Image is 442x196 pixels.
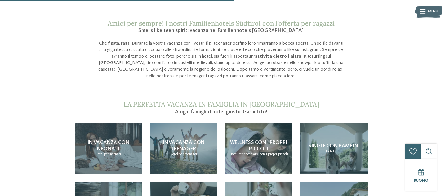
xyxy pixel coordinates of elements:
[300,123,368,174] a: Progettate delle vacanze con i vostri figli teenager? Single con bambini Hotel unici
[97,40,345,80] p: Che figata, raga! Durante la vostra vacanza con i vostri figli teenager perfino loro rimarranno a...
[309,143,360,149] span: Single con bambini
[405,159,437,191] a: Buono
[170,152,178,156] span: Hotel
[150,123,217,174] a: Progettate delle vacanze con i vostri figli teenager? In vacanza con teenager Hotel per teenager
[175,109,267,115] span: A ogni famiglia l’hotel giusto. Garantito!
[238,152,288,156] span: per coccolarsi con i propri piccoli
[138,28,304,33] span: Smells like teen spirit: vacanza nei Familienhotels [GEOGRAPHIC_DATA]
[230,140,287,151] span: Wellness con i propri piccoli
[248,54,301,59] strong: un’attività dietro l’altra
[95,152,103,156] span: Hotel
[163,140,204,151] span: In vacanza con teenager
[87,140,129,151] span: In vacanza con neonati
[335,150,342,153] span: unici
[179,152,197,156] span: per teenager
[104,152,121,156] span: per neonati
[326,150,334,153] span: Hotel
[75,123,142,174] a: Progettate delle vacanze con i vostri figli teenager? In vacanza con neonati Hotel per neonati
[414,178,428,183] span: Buono
[225,123,292,174] a: Progettate delle vacanze con i vostri figli teenager? Wellness con i propri piccoli Hotel per coc...
[108,19,335,27] span: Amici per sempre! I nostri Familienhotels Südtirol con l’offerta per ragazzi
[229,152,238,156] span: Hotel
[123,100,319,108] span: La perfetta vacanza in famiglia in [GEOGRAPHIC_DATA]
